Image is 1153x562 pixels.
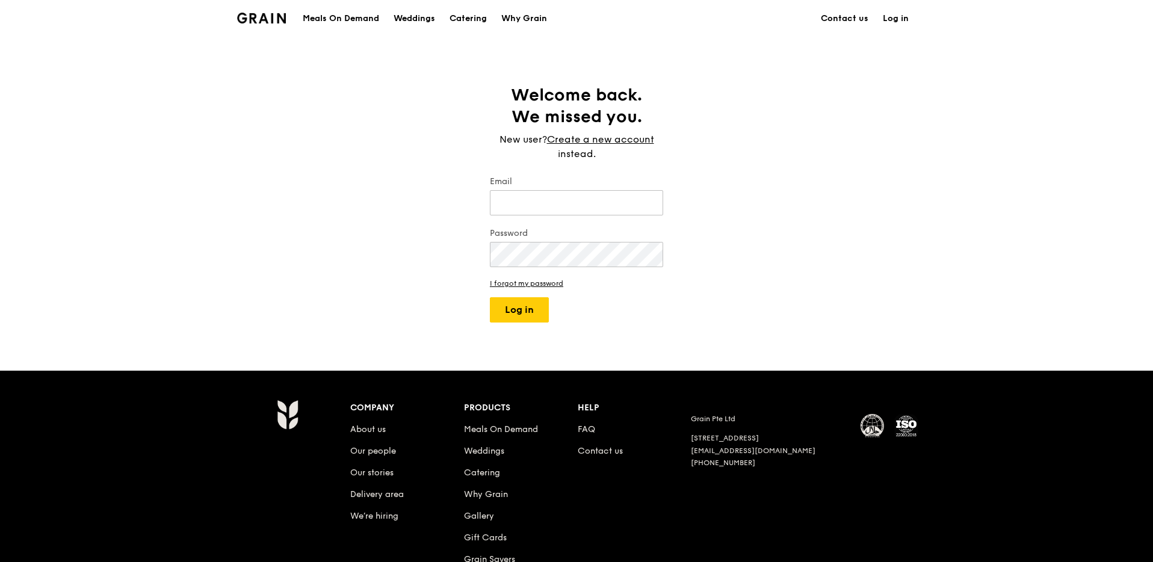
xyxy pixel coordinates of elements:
[464,511,494,521] a: Gallery
[350,511,398,521] a: We’re hiring
[490,227,663,239] label: Password
[499,134,547,145] span: New user?
[464,446,504,456] a: Weddings
[691,459,755,467] a: [PHONE_NUMBER]
[691,446,815,455] a: [EMAIL_ADDRESS][DOMAIN_NAME]
[442,1,494,37] a: Catering
[490,84,663,128] h1: Welcome back. We missed you.
[350,489,404,499] a: Delivery area
[490,279,663,288] a: I forgot my password
[547,132,654,147] a: Create a new account
[876,1,916,37] a: Log in
[558,148,596,159] span: instead.
[464,533,507,543] a: Gift Cards
[578,424,595,434] a: FAQ
[386,1,442,37] a: Weddings
[350,424,386,434] a: About us
[578,400,691,416] div: Help
[464,424,538,434] a: Meals On Demand
[861,414,885,438] img: MUIS Halal Certified
[894,414,918,438] img: ISO Certified
[237,13,286,23] img: Grain
[578,446,623,456] a: Contact us
[350,446,396,456] a: Our people
[691,414,846,424] div: Grain Pte Ltd
[303,1,379,37] div: Meals On Demand
[691,433,846,443] div: [STREET_ADDRESS]
[814,1,876,37] a: Contact us
[464,400,578,416] div: Products
[464,468,500,478] a: Catering
[277,400,298,430] img: Grain
[490,297,549,323] button: Log in
[394,1,435,37] div: Weddings
[464,489,508,499] a: Why Grain
[450,1,487,37] div: Catering
[350,468,394,478] a: Our stories
[350,400,464,416] div: Company
[494,1,554,37] a: Why Grain
[490,176,663,188] label: Email
[501,1,547,37] div: Why Grain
